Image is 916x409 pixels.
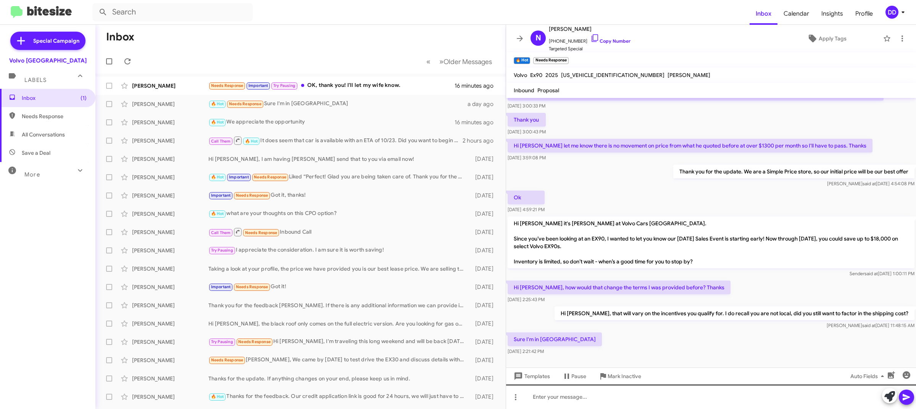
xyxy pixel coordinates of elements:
span: Pause [571,369,586,383]
span: » [439,57,443,66]
a: Copy Number [590,38,631,44]
div: [PERSON_NAME] [132,119,208,126]
span: [PERSON_NAME] [549,24,631,34]
button: Next [435,54,497,69]
span: Needs Response [254,175,286,180]
span: [PERSON_NAME] [DATE] 4:54:08 PM [827,181,914,186]
span: Important [229,175,249,180]
span: Needs Response [236,284,268,289]
span: More [24,171,40,178]
span: [PERSON_NAME] [668,72,710,79]
span: Needs Response [229,101,261,106]
div: [PERSON_NAME] [132,356,208,364]
span: « [426,57,431,66]
div: Thanks for the feedback. Our credit application link is good for 24 hours, we will just have to r... [208,392,468,401]
span: Call Them [211,230,231,235]
div: [PERSON_NAME] [132,302,208,309]
div: [DATE] [468,302,500,309]
span: 🔥 Hot [211,101,224,106]
div: 16 minutes ago [455,82,500,90]
span: Ex90 [530,72,542,79]
span: [DATE] 3:00:43 PM [508,129,546,135]
input: Search [92,3,253,21]
button: DD [879,6,908,19]
div: [PERSON_NAME], We came by [DATE] to test drive the EX30 and discuss details with your sales perso... [208,356,468,364]
span: [DATE] 4:59:21 PM [508,207,545,212]
span: Special Campaign [33,37,79,45]
span: 2025 [545,72,558,79]
p: Hi [PERSON_NAME], how would that change the terms I was provided before? Thanks [508,281,731,294]
div: [DATE] [468,247,500,254]
a: Insights [815,3,849,25]
div: DD [885,6,898,19]
div: [DATE] [468,375,500,382]
span: Try Pausing [211,248,233,253]
div: Hi [PERSON_NAME], I am having [PERSON_NAME] send that to you via email now! [208,155,468,163]
span: Important [211,193,231,198]
div: [PERSON_NAME] [132,393,208,401]
span: Inbound [514,87,534,94]
span: 🔥 Hot [245,139,258,144]
p: Hi [PERSON_NAME] it's [PERSON_NAME] at Volvo Cars [GEOGRAPHIC_DATA]. Since you’ve been looking at... [508,217,914,268]
span: said at [862,322,876,328]
button: Previous [422,54,435,69]
a: Calendar [777,3,815,25]
a: Profile [849,3,879,25]
div: [PERSON_NAME] [132,155,208,163]
div: It does seem that car is available with an ETA of 10/23. Did you want to begin the reservation pr... [208,136,463,145]
span: [DATE] 3:00:33 PM [508,103,545,109]
div: [PERSON_NAME] [132,228,208,236]
div: Hi [PERSON_NAME], I'm traveling this long weekend and will be back [DATE]. Will msg you then [208,337,468,346]
div: OK, thank you! I'll let my wife know. [208,81,455,90]
span: Proposal [537,87,559,94]
span: 🔥 Hot [211,175,224,180]
nav: Page navigation example [422,54,497,69]
a: Special Campaign [10,32,85,50]
span: Apply Tags [819,32,847,45]
span: Mark Inactive [608,369,641,383]
div: Thanks for the update. If anything changes on your end, please keep us in mind. [208,375,468,382]
span: Volvo [514,72,527,79]
div: Liked “Perfect! Glad you are being taken care of. Thank you for the opportunity” [208,173,468,181]
span: Save a Deal [22,149,50,157]
p: Sure I'm in [GEOGRAPHIC_DATA] [508,332,602,346]
div: 16 minutes ago [455,119,500,126]
div: what are your thoughts on this CPO option? [208,209,468,218]
span: 🔥 Hot [211,211,224,216]
span: Try Pausing [273,83,295,88]
span: Needs Response [238,339,271,344]
p: Thank you [508,113,546,127]
span: Needs Response [211,83,244,88]
div: [PERSON_NAME] [132,173,208,181]
span: Inbox [22,94,87,102]
span: [PHONE_NUMBER] [549,34,631,45]
span: Sender [DATE] 1:00:11 PM [850,271,914,276]
button: Templates [506,369,556,383]
span: Call Them [211,139,231,144]
span: Older Messages [443,58,492,66]
div: [DATE] [468,210,500,218]
div: [PERSON_NAME] [132,320,208,327]
span: Needs Response [211,358,244,362]
div: Hi [PERSON_NAME], the black roof only comes on the full electric version. Are you looking for gas... [208,320,468,327]
span: 🔥 Hot [211,394,224,399]
span: Needs Response [22,112,87,120]
span: Important [211,284,231,289]
div: [DATE] [468,155,500,163]
div: [PERSON_NAME] [132,82,208,90]
span: All Conversations [22,131,65,138]
div: [PERSON_NAME] [132,338,208,346]
div: [DATE] [468,338,500,346]
span: (1) [81,94,87,102]
div: We appreciate the opportunity [208,118,455,127]
p: Hi [PERSON_NAME] let me know there is no movement on price from what he quoted before at over $13... [508,139,872,152]
button: Mark Inactive [592,369,647,383]
p: Thank you for the update. We are a Simple Price store, so our initial price will be our best offer [673,165,914,178]
div: [DATE] [468,173,500,181]
span: said at [863,181,876,186]
div: Got it! [208,282,468,291]
div: [PERSON_NAME] [132,210,208,218]
span: Important [248,83,268,88]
